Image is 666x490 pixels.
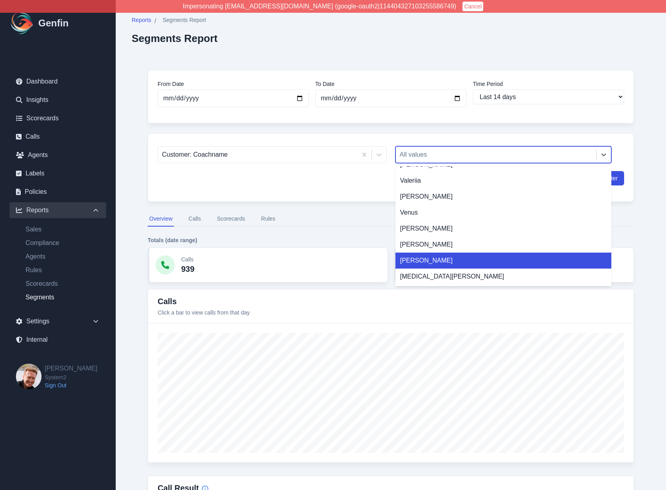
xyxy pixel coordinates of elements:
[132,16,151,24] span: Reports
[395,253,612,269] div: [PERSON_NAME]
[395,237,612,253] div: [PERSON_NAME]
[19,265,106,275] a: Rules
[215,211,247,227] button: Scorecards
[10,10,35,36] img: Logo
[187,211,202,227] button: Calls
[154,16,156,26] span: /
[45,364,97,373] h2: [PERSON_NAME]
[10,147,106,163] a: Agents
[45,381,97,389] a: Sign Out
[19,252,106,261] a: Agents
[19,225,106,234] a: Sales
[10,92,106,108] a: Insights
[19,293,106,302] a: Segments
[38,17,69,30] h1: Genfin
[181,255,194,263] p: Calls
[162,16,206,24] span: Segments Report
[10,184,106,200] a: Policies
[473,80,624,88] label: Time Period
[132,16,151,26] a: Reports
[10,313,106,329] div: Settings
[45,373,97,381] span: System2
[10,110,106,126] a: Scorecards
[19,238,106,248] a: Compliance
[10,129,106,145] a: Calls
[158,296,250,307] h3: Calls
[259,211,277,227] button: Rules
[395,173,612,189] div: Valeriia
[315,80,466,88] label: To Date
[10,332,106,348] a: Internal
[395,221,612,237] div: [PERSON_NAME]
[462,2,483,11] button: Cancel
[16,364,42,389] img: Brian Dunagan
[395,189,612,205] div: [PERSON_NAME]
[132,32,217,44] h2: Segments Report
[158,309,250,317] p: Click a bar to view calls from that day
[181,263,194,275] p: 939
[148,236,634,244] h4: Totals (date range)
[10,202,106,218] div: Reports
[148,211,174,227] button: Overview
[10,74,106,90] a: Dashboard
[10,165,106,181] a: Labels
[19,279,106,289] a: Scorecards
[158,80,309,88] label: From Date
[395,205,612,221] div: Venus
[395,269,612,285] div: [MEDICAL_DATA][PERSON_NAME]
